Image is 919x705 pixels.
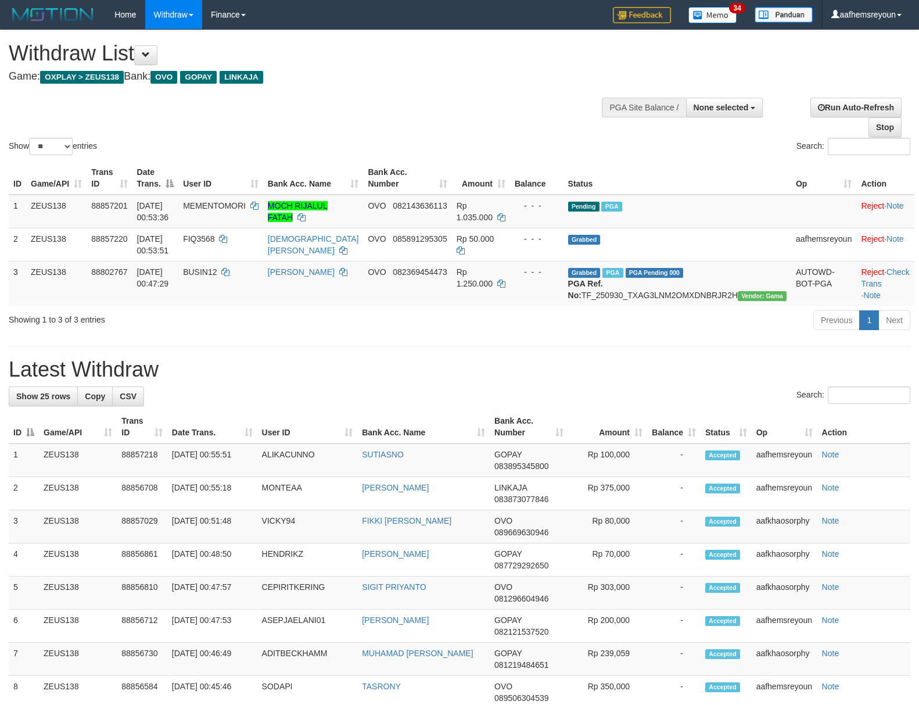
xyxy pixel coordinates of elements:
a: Note [822,615,839,625]
input: Search: [828,138,910,155]
th: User ID: activate to sort column ascending [257,410,358,443]
span: OVO [150,71,177,84]
td: HENDRIKZ [257,543,358,577]
span: CSV [120,392,137,401]
th: Bank Acc. Name: activate to sort column ascending [357,410,490,443]
td: ZEUS138 [39,610,117,643]
a: Note [822,483,839,492]
span: Accepted [705,484,740,493]
input: Search: [828,387,910,404]
a: Note [822,682,839,691]
td: ZEUS138 [39,577,117,610]
td: 3 [9,510,39,543]
td: AUTOWD-BOT-PGA [791,261,857,306]
td: Rp 200,000 [568,610,647,643]
span: OVO [368,267,386,277]
td: aafhemsreyoun [752,610,817,643]
a: Stop [868,117,902,137]
span: OXPLAY > ZEUS138 [40,71,124,84]
span: OVO [494,682,512,691]
span: GOPAY [494,450,522,459]
a: [PERSON_NAME] [362,615,429,625]
td: - [647,577,701,610]
a: Note [886,201,904,210]
span: Copy [85,392,105,401]
span: Accepted [705,583,740,593]
span: 34 [729,3,745,13]
span: Accepted [705,450,740,460]
span: PGA Pending [626,268,684,278]
span: 88802767 [91,267,127,277]
td: · · [856,261,914,306]
th: Date Trans.: activate to sort column descending [132,162,179,195]
td: 88856861 [117,543,167,577]
th: Bank Acc. Number: activate to sort column ascending [363,162,451,195]
img: Feedback.jpg [613,7,671,23]
span: Accepted [705,649,740,659]
td: VICKY94 [257,510,358,543]
td: aafhemsreyoun [752,443,817,477]
td: 2 [9,477,39,510]
td: 88856708 [117,477,167,510]
span: GOPAY [180,71,217,84]
span: GOPAY [494,549,522,559]
a: Show 25 rows [9,387,78,406]
span: Rp 50.000 [457,234,494,244]
a: Note [822,649,839,658]
td: [DATE] 00:55:18 [167,477,257,510]
div: Showing 1 to 3 of 3 entries [9,309,374,325]
td: [DATE] 00:47:57 [167,577,257,610]
a: [PERSON_NAME] [362,483,429,492]
span: [DATE] 00:53:36 [137,201,169,222]
button: None selected [686,98,763,117]
span: GOPAY [494,615,522,625]
td: - [647,477,701,510]
a: Next [878,310,910,330]
td: ASEPJAELANI01 [257,610,358,643]
th: Balance: activate to sort column ascending [647,410,701,443]
label: Search: [796,387,910,404]
a: Check Trans [861,267,909,288]
td: ZEUS138 [26,195,87,228]
span: MEMENTOMORI [183,201,246,210]
th: Action [817,410,910,443]
a: SUTIASNO [362,450,404,459]
h1: Latest Withdraw [9,358,910,381]
span: Grabbed [568,268,601,278]
span: Copy 082121537520 to clipboard [494,627,548,636]
th: Amount: activate to sort column ascending [568,410,647,443]
h1: Withdraw List [9,42,601,65]
th: Balance [510,162,563,195]
div: - - - [515,200,559,212]
td: Rp 100,000 [568,443,647,477]
span: Copy 089669630946 to clipboard [494,528,548,537]
td: ZEUS138 [39,510,117,543]
td: aafkhaosorphy [752,577,817,610]
th: Date Trans.: activate to sort column ascending [167,410,257,443]
td: 88857218 [117,443,167,477]
a: [PERSON_NAME] [362,549,429,559]
span: Marked by aafsreyleap [601,202,622,212]
th: ID: activate to sort column descending [9,410,39,443]
td: - [647,443,701,477]
a: Note [822,582,839,592]
img: MOTION_logo.png [9,6,97,23]
td: - [647,610,701,643]
td: Rp 375,000 [568,477,647,510]
td: CEPIRITKERING [257,577,358,610]
td: 7 [9,643,39,676]
a: TASRONY [362,682,401,691]
a: Note [822,450,839,459]
span: Grabbed [568,235,601,245]
th: Amount: activate to sort column ascending [452,162,510,195]
td: 3 [9,261,26,306]
th: Status [563,162,791,195]
td: TF_250930_TXAG3LNM2OMXDNBRJR2H [563,261,791,306]
th: Bank Acc. Number: activate to sort column ascending [490,410,568,443]
td: 5 [9,577,39,610]
div: - - - [515,266,559,278]
th: Trans ID: activate to sort column ascending [117,410,167,443]
span: Marked by aafsreyleap [602,268,623,278]
th: Game/API: activate to sort column ascending [39,410,117,443]
th: ID [9,162,26,195]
